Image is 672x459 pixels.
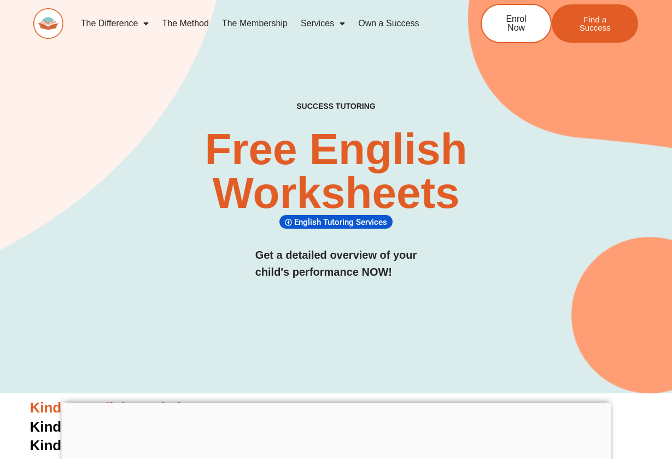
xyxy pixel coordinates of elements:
a: Kinder Worksheet 2:Tracing Letters of the Alphabet [30,437,377,454]
span: Find a Success [568,15,622,32]
a: Enrol Now [481,4,552,43]
nav: Menu [74,11,446,36]
h3: Kinder English Worksheets [30,399,642,417]
span: English Tutoring Services [294,217,390,227]
a: The Method [155,11,215,36]
h2: Free English Worksheets​ [136,127,535,215]
h4: SUCCESS TUTORING​ [247,102,426,111]
a: Find a Success [552,4,638,43]
a: The Difference [74,11,156,36]
a: Services [294,11,352,36]
span: Kinder Worksheet 2: [30,437,168,454]
a: Own a Success [352,11,425,36]
span: Kinder Worksheet 1: [30,419,168,435]
a: Kinder Worksheet 1:Identifying Uppercase and Lowercase Letters [30,419,475,435]
span: Enrol Now [498,15,534,32]
div: English Tutoring Services [279,214,393,229]
a: The Membership [215,11,294,36]
h3: Get a detailed overview of your child's performance NOW! [255,247,417,281]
